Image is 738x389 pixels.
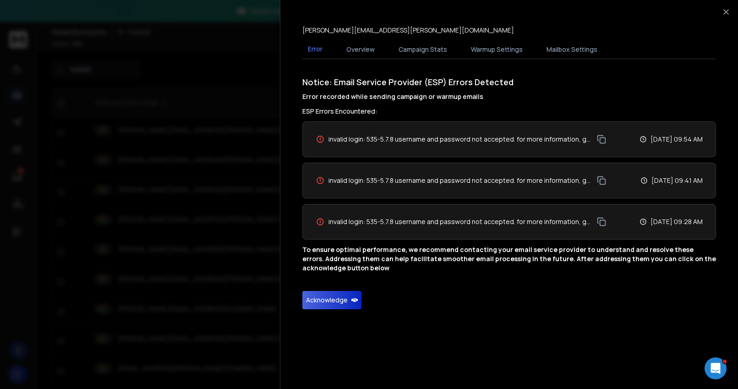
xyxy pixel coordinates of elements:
[651,176,703,185] p: [DATE] 09:41 AM
[705,357,727,379] iframe: Intercom live chat
[341,39,380,60] button: Overview
[302,245,716,273] p: To ensure optimal performance, we recommend contacting your email service provider to understand ...
[393,39,453,60] button: Campaign Stats
[328,176,592,185] span: invalid login: 535-5.7.8 username and password not accepted. for more information, go to 535 5.7....
[541,39,603,60] button: Mailbox Settings
[328,217,592,226] span: invalid login: 535-5.7.8 username and password not accepted. for more information, go to 535 5.7....
[302,107,716,116] h3: ESP Errors Encountered:
[328,135,592,144] span: invalid login: 535-5.7.8 username and password not accepted. for more information, go to 535 5.7....
[302,92,716,101] h4: Error recorded while sending campaign or warmup emails
[302,39,328,60] button: Error
[302,76,716,101] h1: Notice: Email Service Provider (ESP) Errors Detected
[465,39,528,60] button: Warmup Settings
[302,26,514,35] p: [PERSON_NAME][EMAIL_ADDRESS][PERSON_NAME][DOMAIN_NAME]
[651,135,703,144] p: [DATE] 09:54 AM
[302,291,361,309] button: Acknowledge
[651,217,703,226] p: [DATE] 09:28 AM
